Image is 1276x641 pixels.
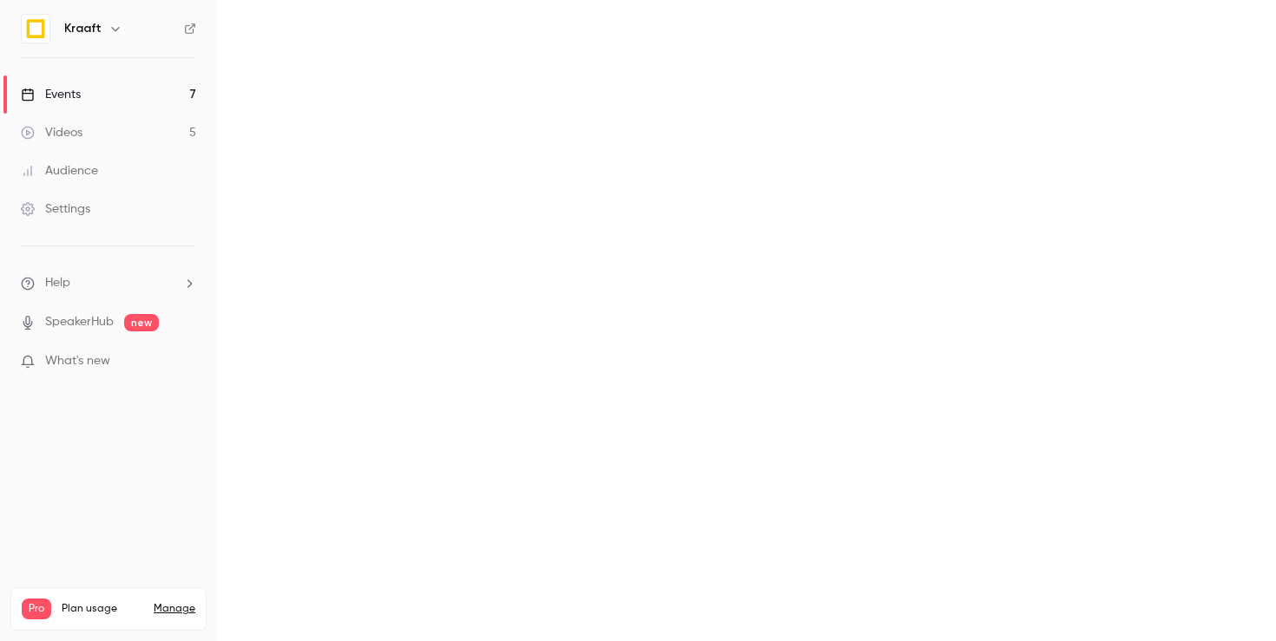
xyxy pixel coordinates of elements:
iframe: Noticeable Trigger [175,354,196,370]
div: Audience [21,162,98,180]
a: Manage [154,602,195,616]
div: Events [21,86,81,103]
h6: Kraaft [64,20,102,37]
span: Help [45,274,70,292]
div: Settings [21,200,90,218]
img: Kraaft [22,15,49,43]
div: Videos [21,124,82,141]
span: What's new [45,352,110,370]
a: SpeakerHub [45,313,114,331]
span: Plan usage [62,602,143,616]
span: Pro [22,598,51,619]
span: new [124,314,159,331]
li: help-dropdown-opener [21,274,196,292]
